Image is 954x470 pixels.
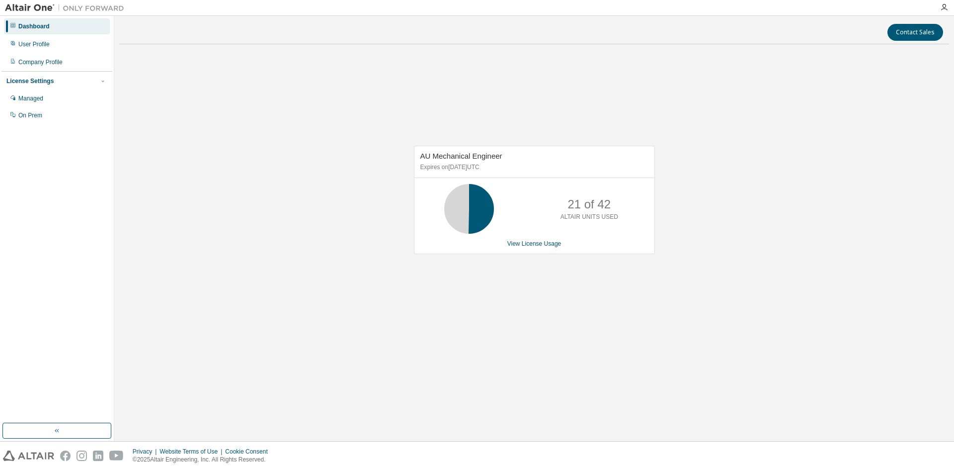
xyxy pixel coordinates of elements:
a: View License Usage [507,240,561,247]
img: Altair One [5,3,129,13]
p: © 2025 Altair Engineering, Inc. All Rights Reserved. [133,456,274,464]
button: Contact Sales [887,24,943,41]
div: User Profile [18,40,50,48]
div: Privacy [133,448,159,456]
p: 21 of 42 [567,196,611,213]
div: Dashboard [18,22,50,30]
div: Managed [18,94,43,102]
span: AU Mechanical Engineer [420,152,502,160]
div: Website Terms of Use [159,448,225,456]
img: youtube.svg [109,451,124,461]
img: instagram.svg [77,451,87,461]
div: Company Profile [18,58,63,66]
img: altair_logo.svg [3,451,54,461]
img: facebook.svg [60,451,71,461]
p: Expires on [DATE] UTC [420,163,646,172]
div: On Prem [18,111,42,119]
p: ALTAIR UNITS USED [560,213,618,221]
div: License Settings [6,77,54,85]
img: linkedin.svg [93,451,103,461]
div: Cookie Consent [225,448,273,456]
